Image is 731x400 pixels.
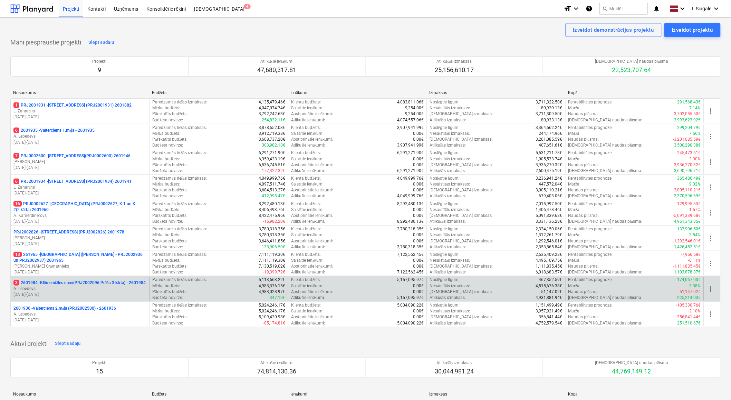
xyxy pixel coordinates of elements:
[539,193,562,199] p: 679,403.06€
[653,4,660,13] i: notifications
[712,4,721,13] i: keyboard_arrow_down
[430,105,470,111] p: Nesaistītās izmaksas :
[259,252,285,258] p: 7,111,119.30€
[707,132,715,141] span: more_vert
[13,179,132,184] p: PRJ2001934 - [STREET_ADDRESS] (PRJ2001934) 2601941
[536,162,562,168] p: 3,936,270.32€
[13,128,95,133] p: 2601935 - Valterciems 1.māja - 2601935
[430,252,461,258] p: Noslēgtie līgumi :
[291,111,333,117] p: Apstiprinātie ienākumi :
[677,226,701,232] p: 133,906.50€
[152,187,187,193] p: Pārskatīts budžets :
[13,128,146,145] div: 62601935 -Valterciems 1.māja - 2601935A. Lebedevs[DATE]-[DATE]
[413,238,424,244] p: 0.00€
[568,181,581,187] p: Marža :
[291,168,325,174] p: Atlikušie ienākumi :
[566,23,662,37] button: Izveidot demonstrācijas projektu
[13,280,146,286] p: 2601984 - Blūmendāles nami(PRJ2002096 Prūšu 3 kārta) - 2601984
[676,150,701,156] p: -245,473.61€
[262,244,285,250] p: 133,906.50€
[405,111,424,117] p: 9,254.00€
[430,168,466,174] p: Atlikušās izmaksas :
[291,238,333,244] p: Apstiprinātie ienākumi :
[664,23,721,37] button: Izveidot projektu
[152,131,180,137] p: Mērķa budžets :
[707,310,715,318] span: more_vert
[13,179,146,196] div: 6PRJ2001934 -[STREET_ADDRESS] (PRJ2001934) 2601941L. Zaharāns[DATE]-[DATE]
[707,158,715,166] span: more_vert
[413,207,424,213] p: 0.00€
[13,252,22,257] span: 13
[673,162,701,168] p: -3,936,270.32€
[430,156,470,162] p: Nesaistītās izmaksas :
[690,232,701,238] p: 3.54%
[291,207,325,213] p: Saistītie ienākumi :
[536,187,562,193] p: 3,005,110.21€
[259,137,285,142] p: 3,608,737.20€
[13,306,116,311] p: 2601936 - Valterciems 2.māja (PRJ2002500) - 2601936
[13,252,146,263] p: 261965 - [GEOGRAPHIC_DATA] ([PERSON_NAME] - PRJ2002936 un PRJ2002937) 2601965
[681,252,701,258] p: -7,956.58€
[13,263,146,269] p: [PERSON_NAME] Grāmatnieks
[536,156,562,162] p: 1,005,533.74€
[413,162,424,168] p: 0.00€
[13,128,19,133] span: 6
[152,111,187,117] p: Pārskatīts budžets :
[259,105,285,111] p: 4,047,074.74€
[13,201,22,207] span: 16
[430,226,461,232] p: Noslēgtie līgumi :
[262,117,285,123] p: 254,832.11€
[707,234,715,242] span: more_vert
[536,252,562,258] p: 2,635,409.28€
[430,142,466,148] p: Atlikušās izmaksas :
[568,258,581,263] p: Marža :
[568,238,599,244] p: Naudas plūsma :
[291,226,321,232] p: Klienta budžets :
[291,156,325,162] p: Saistītie ienākumi :
[13,102,19,108] span: 1
[672,26,713,34] div: Izveidot projektu
[536,207,562,213] p: 1,406,478.46€
[259,181,285,187] p: 4,097,511.74€
[259,263,285,269] p: 7,130,519.02€
[430,232,470,238] p: Nesaistītās izmaksas :
[568,90,701,96] div: Kopā
[13,190,146,196] p: [DATE] - [DATE]
[259,207,285,213] p: 8,406,493.76€
[13,280,19,286] span: 3
[13,286,146,292] p: A. Lebedevs
[430,111,493,117] p: [DEMOGRAPHIC_DATA] izmaksas :
[13,153,131,159] p: PRJ0002600 - [STREET_ADDRESS](PRJ0002600) 2601946
[430,258,470,263] p: Nesaistītās izmaksas :
[541,105,562,111] p: 80,920.13€
[539,131,562,137] p: 244,174.96€
[291,244,325,250] p: Atlikušie ienākumi :
[397,168,424,174] p: 6,291,271.90€
[152,125,206,131] p: Paredzamās tiešās izmaksas :
[430,238,493,244] p: [DEMOGRAPHIC_DATA] izmaksas :
[696,367,731,400] iframe: Chat Widget
[13,102,132,108] p: PRJ2001931 - [STREET_ADDRESS] (PRJ2001931) 2601882
[291,137,333,142] p: Apstiprinātie ienākumi :
[435,66,474,74] p: 25,156,610.17
[430,117,466,123] p: Atlikušās izmaksas :
[263,219,285,224] p: -15,982.20€
[568,252,613,258] p: Rentabilitātes prognoze :
[690,181,701,187] p: 9.02%
[536,111,562,117] p: 3,711,309.50€
[258,59,297,64] p: Atlikušie ienākumi
[568,201,613,207] p: Rentabilitātes prognoze :
[430,125,461,131] p: Noslēgtie līgumi :
[152,105,180,111] p: Mērķa budžets :
[568,193,643,199] p: [DEMOGRAPHIC_DATA] naudas plūsma :
[430,244,466,250] p: Atlikušās izmaksas :
[539,142,562,148] p: 407,651.61€
[435,59,474,64] p: Atlikušās izmaksas
[674,142,701,148] p: 3,500,290.38€
[291,150,321,156] p: Klienta budžets :
[397,176,424,181] p: 4,049,999.76€
[291,252,321,258] p: Klienta budžets :
[13,317,146,323] p: [DATE] - [DATE]
[430,181,470,187] p: Nesaistītās izmaksas :
[13,280,146,298] div: 32601984 -Blūmendāles nami(PRJ2002096 Prūšu 3 kārta) - 2601984A. Lebedevs[DATE]-[DATE]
